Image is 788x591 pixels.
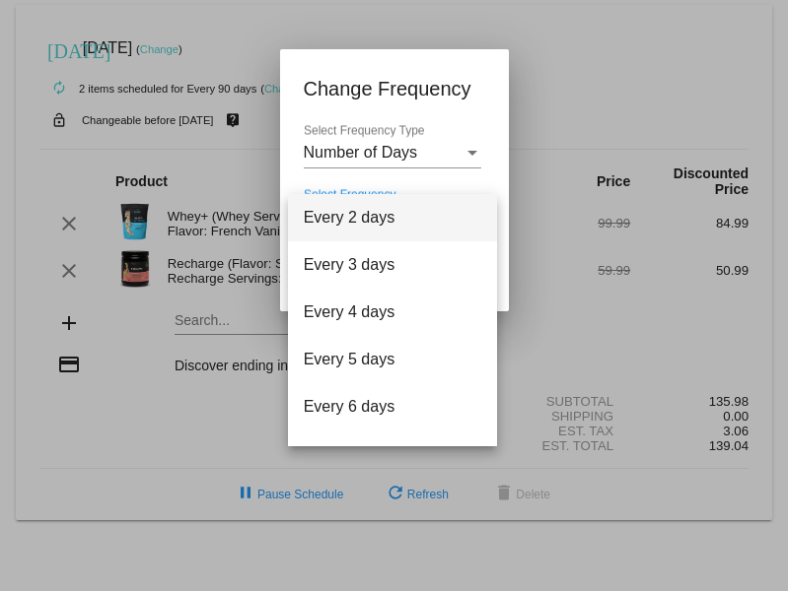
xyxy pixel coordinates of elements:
span: Every 7 days [304,430,481,478]
span: Every 5 days [304,336,481,383]
span: Every 2 days [304,194,481,241]
span: Every 6 days [304,383,481,430]
span: Every 4 days [304,289,481,336]
span: Every 3 days [304,241,481,289]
